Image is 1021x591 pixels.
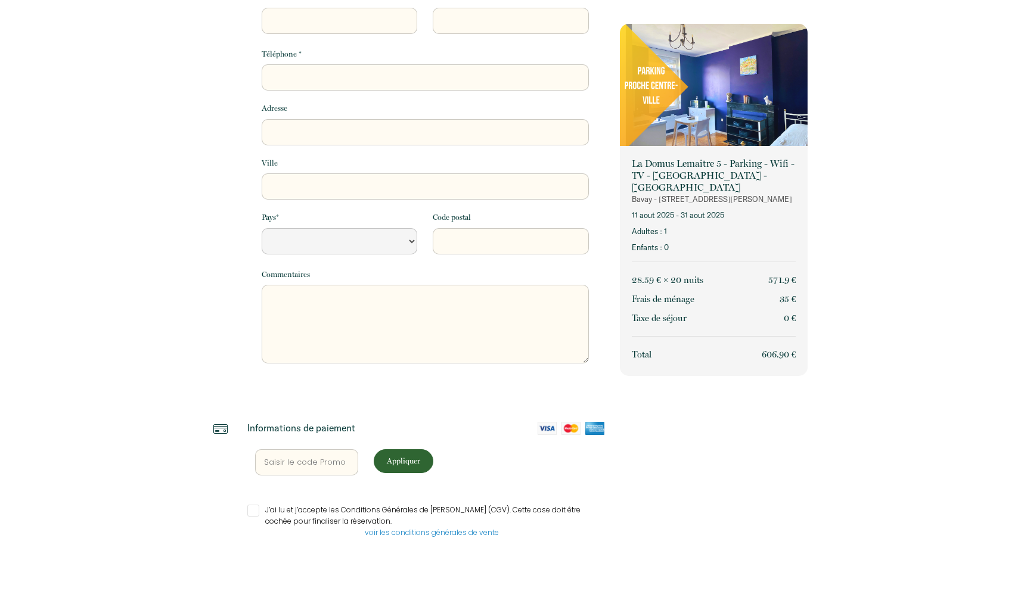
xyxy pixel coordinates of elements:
img: rental-image [620,24,808,149]
p: Bavay - [STREET_ADDRESS][PERSON_NAME] [632,194,796,205]
label: Pays [262,211,279,223]
span: Total [632,349,651,360]
select: Default select example [262,228,417,254]
span: 606.90 € [762,349,796,360]
button: Appliquer [374,449,433,473]
p: 28.59 € × 20 nuit [632,273,703,287]
p: 11 août 2025 - 31 août 2025 [632,210,796,221]
p: 35 € [780,292,796,306]
a: voir les conditions générales de vente [365,527,499,537]
p: La Domus Lemaitre 5 - Parking - Wifi - TV - [GEOGRAPHIC_DATA] - [GEOGRAPHIC_DATA] [632,158,796,194]
p: 571.9 € [768,273,796,287]
label: Adresse [262,102,287,114]
p: Informations de paiement [247,422,355,434]
p: Frais de ménage [632,292,694,306]
label: Commentaires [262,269,310,281]
p: Appliquer [378,455,429,466]
span: s [700,275,703,285]
label: Code postal [433,211,471,223]
p: Taxe de séjour [632,311,687,325]
p: Enfants : 0 [632,242,796,253]
img: credit-card [213,422,228,436]
label: Téléphone * [262,48,302,60]
label: Ville [262,157,278,169]
img: mastercard [561,422,581,435]
img: amex [585,422,604,435]
p: Adultes : 1 [632,226,796,237]
p: 0 € [784,311,796,325]
img: visa-card [538,422,557,435]
input: Saisir le code Promo [255,449,359,475]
